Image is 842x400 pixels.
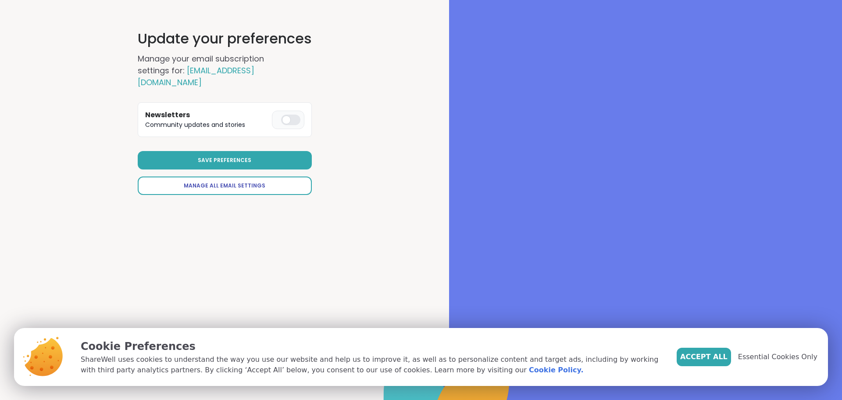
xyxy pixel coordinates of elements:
[138,28,312,49] h1: Update your preferences
[198,156,251,164] span: Save Preferences
[81,354,663,375] p: ShareWell uses cookies to understand the way you use our website and help us to improve it, as we...
[145,120,268,130] p: Community updates and stories
[138,53,296,88] h2: Manage your email subscription settings for:
[680,352,728,362] span: Accept All
[529,365,583,375] a: Cookie Policy.
[677,348,731,366] button: Accept All
[738,352,817,362] span: Essential Cookies Only
[184,182,265,190] span: Manage All Email Settings
[138,65,254,88] span: [EMAIL_ADDRESS][DOMAIN_NAME]
[138,151,312,169] button: Save Preferences
[138,177,312,195] a: Manage All Email Settings
[145,110,268,120] h3: Newsletters
[81,339,663,354] p: Cookie Preferences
